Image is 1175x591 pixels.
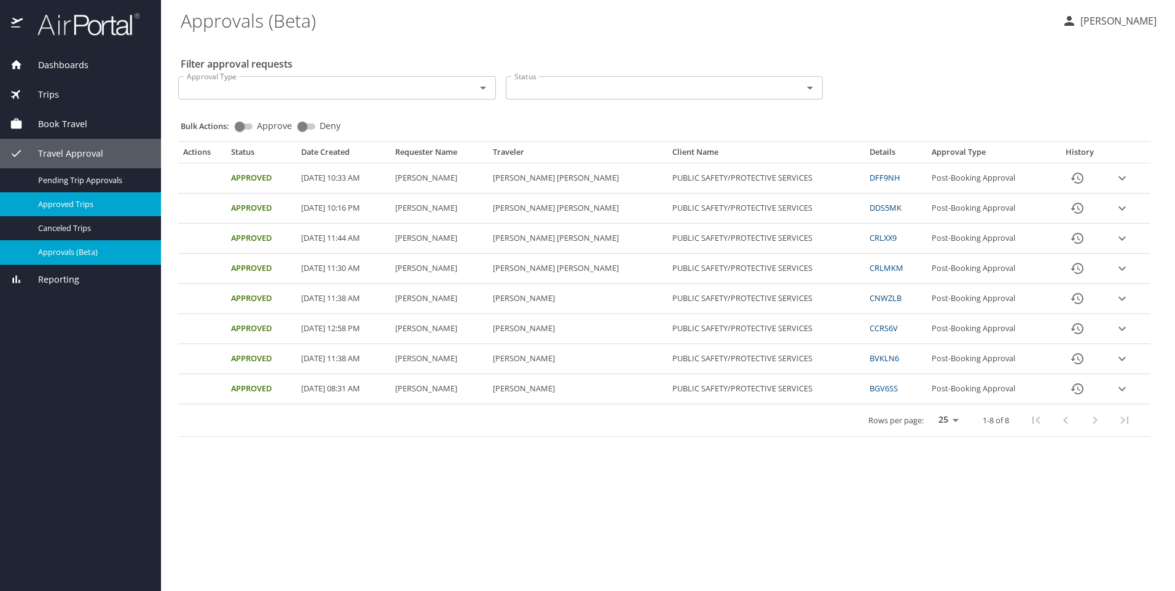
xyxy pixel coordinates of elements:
[474,79,492,96] button: Open
[667,374,865,404] td: PUBLIC SAFETY/PROTECTIVE SERVICES
[927,254,1052,284] td: Post-Booking Approval
[226,284,297,314] td: Approved
[1077,14,1157,28] p: [PERSON_NAME]
[226,147,297,163] th: Status
[1113,259,1131,278] button: expand row
[488,374,667,404] td: [PERSON_NAME]
[178,147,1150,437] table: Approval table
[38,174,146,186] span: Pending Trip Approvals
[23,147,103,160] span: Travel Approval
[1063,314,1092,343] button: History
[870,353,899,364] a: BVKLN6
[870,323,898,334] a: CCRS6V
[1113,350,1131,368] button: expand row
[927,147,1052,163] th: Approval Type
[667,194,865,224] td: PUBLIC SAFETY/PROTECTIVE SERVICES
[23,58,88,72] span: Dashboards
[1113,380,1131,398] button: expand row
[667,254,865,284] td: PUBLIC SAFETY/PROTECTIVE SERVICES
[24,12,140,36] img: airportal-logo.png
[488,344,667,374] td: [PERSON_NAME]
[927,194,1052,224] td: Post-Booking Approval
[870,262,903,273] a: CRLMKM
[1063,374,1092,404] button: History
[296,374,390,404] td: [DATE] 08:31 AM
[488,163,667,194] td: [PERSON_NAME] [PERSON_NAME]
[1051,147,1108,163] th: History
[1057,10,1161,32] button: [PERSON_NAME]
[801,79,819,96] button: Open
[1063,344,1092,374] button: History
[390,147,488,163] th: Requester Name
[488,254,667,284] td: [PERSON_NAME] [PERSON_NAME]
[1113,289,1131,308] button: expand row
[929,411,963,429] select: rows per page
[390,284,488,314] td: [PERSON_NAME]
[1113,229,1131,248] button: expand row
[296,194,390,224] td: [DATE] 10:16 PM
[488,314,667,344] td: [PERSON_NAME]
[1063,224,1092,253] button: History
[296,284,390,314] td: [DATE] 11:38 AM
[1113,319,1131,338] button: expand row
[38,246,146,258] span: Approvals (Beta)
[870,383,898,394] a: BGV6SS
[667,314,865,344] td: PUBLIC SAFETY/PROTECTIVE SERVICES
[1113,169,1131,187] button: expand row
[296,254,390,284] td: [DATE] 11:30 AM
[181,54,293,74] h2: Filter approval requests
[927,284,1052,314] td: Post-Booking Approval
[226,344,297,374] td: Approved
[1063,194,1092,223] button: History
[865,147,927,163] th: Details
[868,417,924,425] p: Rows per page:
[870,202,902,213] a: DDS5MK
[226,163,297,194] td: Approved
[296,224,390,254] td: [DATE] 11:44 AM
[38,198,146,210] span: Approved Trips
[870,232,897,243] a: CRLXX9
[226,224,297,254] td: Approved
[1063,163,1092,193] button: History
[927,163,1052,194] td: Post-Booking Approval
[667,224,865,254] td: PUBLIC SAFETY/PROTECTIVE SERVICES
[226,194,297,224] td: Approved
[488,224,667,254] td: [PERSON_NAME] [PERSON_NAME]
[181,120,239,131] p: Bulk Actions:
[226,374,297,404] td: Approved
[296,147,390,163] th: Date Created
[390,344,488,374] td: [PERSON_NAME]
[296,344,390,374] td: [DATE] 11:38 AM
[1063,254,1092,283] button: History
[11,12,24,36] img: icon-airportal.png
[667,163,865,194] td: PUBLIC SAFETY/PROTECTIVE SERVICES
[927,314,1052,344] td: Post-Booking Approval
[390,224,488,254] td: [PERSON_NAME]
[1063,284,1092,313] button: History
[870,292,902,303] a: CNWZLB
[38,222,146,234] span: Canceled Trips
[257,122,292,130] span: Approve
[667,344,865,374] td: PUBLIC SAFETY/PROTECTIVE SERVICES
[320,122,340,130] span: Deny
[178,147,226,163] th: Actions
[927,374,1052,404] td: Post-Booking Approval
[927,224,1052,254] td: Post-Booking Approval
[181,1,1052,39] h1: Approvals (Beta)
[390,254,488,284] td: [PERSON_NAME]
[296,314,390,344] td: [DATE] 12:58 PM
[488,194,667,224] td: [PERSON_NAME] [PERSON_NAME]
[390,163,488,194] td: [PERSON_NAME]
[667,284,865,314] td: PUBLIC SAFETY/PROTECTIVE SERVICES
[870,172,900,183] a: DFF9NH
[226,314,297,344] td: Approved
[488,284,667,314] td: [PERSON_NAME]
[488,147,667,163] th: Traveler
[390,194,488,224] td: [PERSON_NAME]
[23,273,79,286] span: Reporting
[296,163,390,194] td: [DATE] 10:33 AM
[983,417,1009,425] p: 1-8 of 8
[927,344,1052,374] td: Post-Booking Approval
[226,254,297,284] td: Approved
[390,374,488,404] td: [PERSON_NAME]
